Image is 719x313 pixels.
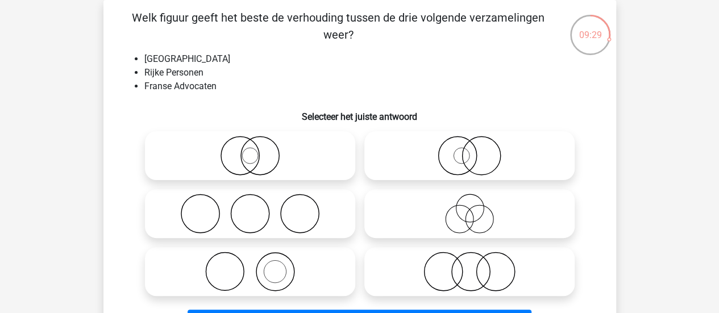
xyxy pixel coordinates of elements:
[122,9,555,43] p: Welk figuur geeft het beste de verhouding tussen de drie volgende verzamelingen weer?
[569,14,612,42] div: 09:29
[144,52,598,66] li: [GEOGRAPHIC_DATA]
[122,102,598,122] h6: Selecteer het juiste antwoord
[144,66,598,80] li: Rijke Personen
[144,80,598,93] li: Franse Advocaten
